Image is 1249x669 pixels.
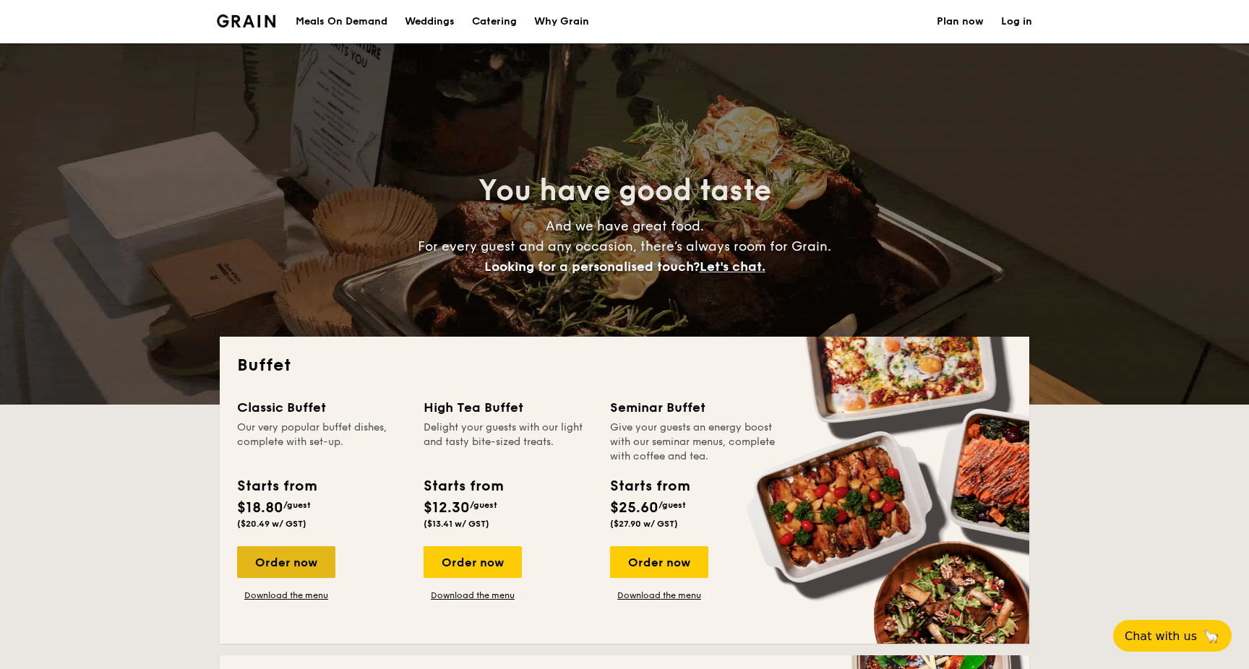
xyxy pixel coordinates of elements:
[424,499,470,517] span: $12.30
[237,590,335,601] a: Download the menu
[610,499,658,517] span: $25.60
[217,14,275,27] img: Grain
[424,590,522,601] a: Download the menu
[424,519,489,529] span: ($13.41 w/ GST)
[424,546,522,578] div: Order now
[1113,620,1232,652] button: Chat with us🦙
[610,420,779,464] div: Give your guests an energy boost with our seminar menus, complete with coffee and tea.
[610,546,708,578] div: Order now
[424,397,593,418] div: High Tea Buffet
[424,475,502,497] div: Starts from
[237,519,306,529] span: ($20.49 w/ GST)
[237,397,406,418] div: Classic Buffet
[418,218,831,275] span: And we have great food. For every guest and any occasion, there’s always room for Grain.
[237,546,335,578] div: Order now
[610,519,678,529] span: ($27.90 w/ GST)
[478,173,771,208] span: You have good taste
[1125,629,1197,643] span: Chat with us
[470,500,497,510] span: /guest
[484,259,700,275] span: Looking for a personalised touch?
[283,500,311,510] span: /guest
[237,354,1012,377] h2: Buffet
[610,475,689,497] div: Starts from
[658,500,686,510] span: /guest
[610,590,708,601] a: Download the menu
[237,499,283,517] span: $18.80
[237,475,316,497] div: Starts from
[217,14,275,27] a: Logotype
[1203,628,1220,644] span: 🦙
[424,420,593,464] div: Delight your guests with our light and tasty bite-sized treats.
[700,259,765,275] span: Let's chat.
[610,397,779,418] div: Seminar Buffet
[237,420,406,464] div: Our very popular buffet dishes, complete with set-up.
